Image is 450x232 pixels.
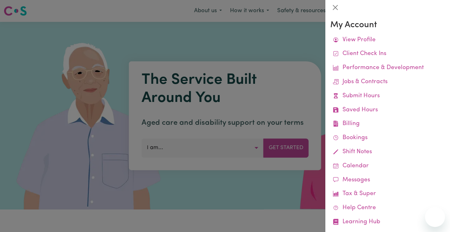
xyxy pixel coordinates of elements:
[330,33,445,47] a: View Profile
[330,187,445,201] a: Tax & Super
[330,201,445,215] a: Help Centre
[330,215,445,229] a: Learning Hub
[330,145,445,159] a: Shift Notes
[330,47,445,61] a: Client Check Ins
[330,75,445,89] a: Jobs & Contracts
[330,89,445,103] a: Submit Hours
[330,3,340,13] button: Close
[330,173,445,187] a: Messages
[330,61,445,75] a: Performance & Development
[330,117,445,131] a: Billing
[425,207,445,227] iframe: Button to launch messaging window
[330,103,445,117] a: Saved Hours
[330,20,445,31] h3: My Account
[330,131,445,145] a: Bookings
[330,159,445,173] a: Calendar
